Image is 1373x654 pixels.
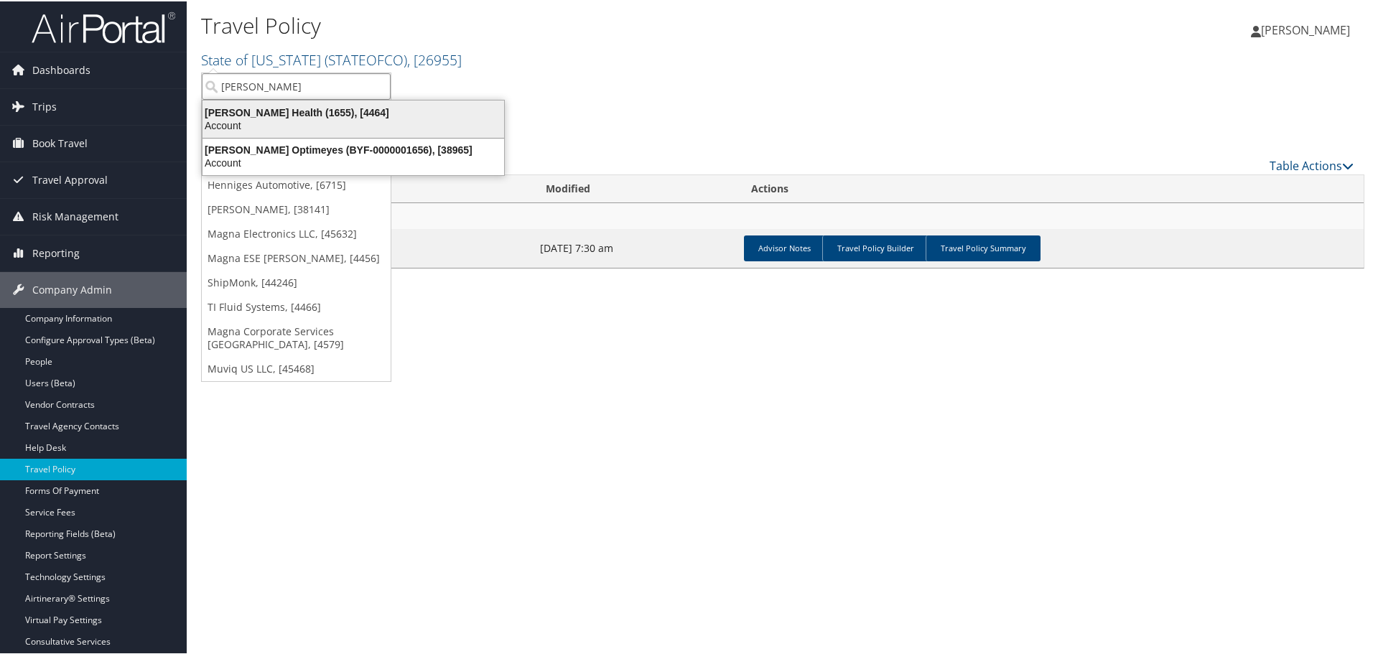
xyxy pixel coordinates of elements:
[1261,21,1350,37] span: [PERSON_NAME]
[194,105,513,118] div: [PERSON_NAME] Health (1655), [4464]
[202,355,391,380] a: Muviq US LLC, [45468]
[202,318,391,355] a: Magna Corporate Services [GEOGRAPHIC_DATA], [4579]
[1251,7,1364,50] a: [PERSON_NAME]
[407,49,462,68] span: , [ 26955 ]
[194,155,513,168] div: Account
[201,9,977,39] h1: Travel Policy
[533,228,738,266] td: [DATE] 7:30 am
[202,202,1364,228] td: State of [US_STATE]
[533,174,738,202] th: Modified: activate to sort column ascending
[822,234,928,260] a: Travel Policy Builder
[32,161,108,197] span: Travel Approval
[202,220,391,245] a: Magna Electronics LLC, [45632]
[926,234,1041,260] a: Travel Policy Summary
[32,9,175,43] img: airportal-logo.png
[744,234,825,260] a: Advisor Notes
[202,196,391,220] a: [PERSON_NAME], [38141]
[32,271,112,307] span: Company Admin
[202,294,391,318] a: TI Fluid Systems, [4466]
[1270,157,1354,172] a: Table Actions
[32,124,88,160] span: Book Travel
[194,118,513,131] div: Account
[202,172,391,196] a: Henniges Automotive, [6715]
[325,49,407,68] span: ( STATEOFCO )
[194,142,513,155] div: [PERSON_NAME] Optimeyes (BYF-0000001656), [38965]
[202,269,391,294] a: ShipMonk, [44246]
[32,234,80,270] span: Reporting
[201,49,462,68] a: State of [US_STATE]
[32,197,118,233] span: Risk Management
[738,174,1364,202] th: Actions
[202,72,391,98] input: Search Accounts
[202,245,391,269] a: Magna ESE [PERSON_NAME], [4456]
[32,51,90,87] span: Dashboards
[32,88,57,123] span: Trips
